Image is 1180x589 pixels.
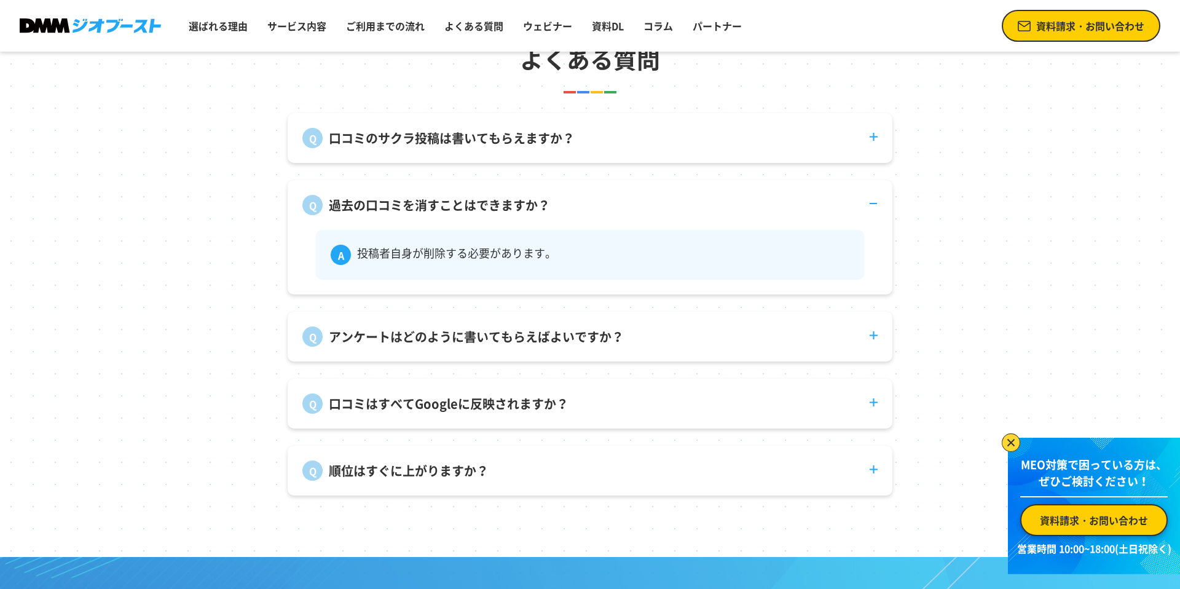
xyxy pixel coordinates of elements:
[341,14,430,38] a: ご利用までの流れ
[639,14,678,38] a: コラム
[688,14,747,38] a: パートナー
[587,14,629,38] a: 資料DL
[1040,513,1148,528] span: 資料請求・お問い合わせ
[439,14,508,38] a: よくある質問
[184,14,253,38] a: 選ばれる理由
[1020,456,1168,497] p: MEO対策で困っている方は、 ぜひご検討ください！
[262,14,331,38] a: サービス内容
[329,196,550,215] p: 過去の口コミを消すことはできますか？
[518,14,577,38] a: ウェビナー
[1002,433,1020,452] img: バナーを閉じる
[329,395,568,413] p: 口コミはすべてGoogleに反映されますか？
[329,462,489,480] p: 順位はすぐに上がりますか？
[329,129,575,148] p: 口コミのサクラ投稿は書いてもらえますか？
[1015,541,1173,556] p: 営業時間 10:00~18:00(土日祝除く)
[1036,18,1144,33] span: 資料請求・お問い合わせ
[20,18,161,34] img: DMMジオブースト
[329,328,624,346] p: アンケートはどのように書いてもらえばよいですか？
[1002,10,1160,42] a: 資料請求・お問い合わせ
[357,245,556,265] p: 投稿者自身が削除する必要があります。
[1020,504,1168,536] a: 資料請求・お問い合わせ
